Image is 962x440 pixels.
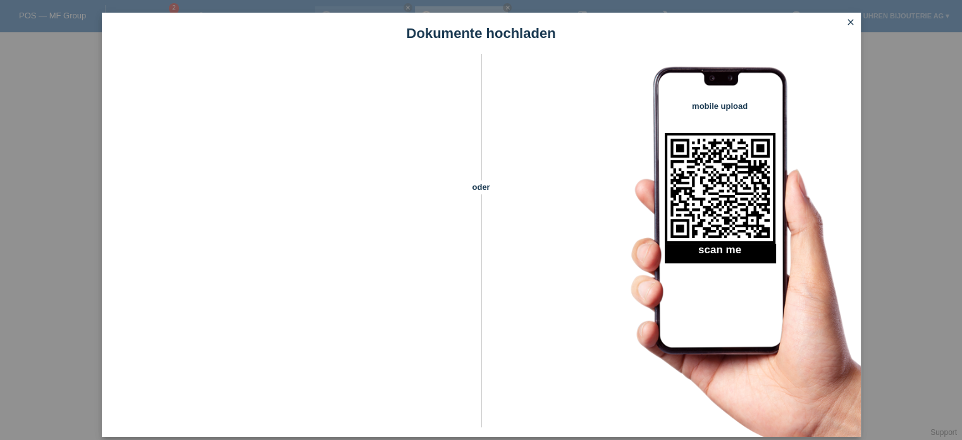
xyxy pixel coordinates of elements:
iframe: Upload [121,85,459,402]
h1: Dokumente hochladen [102,25,861,41]
h2: scan me [665,244,775,263]
span: oder [459,180,503,194]
h4: mobile upload [665,101,775,111]
a: close [842,16,859,30]
i: close [846,17,856,27]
